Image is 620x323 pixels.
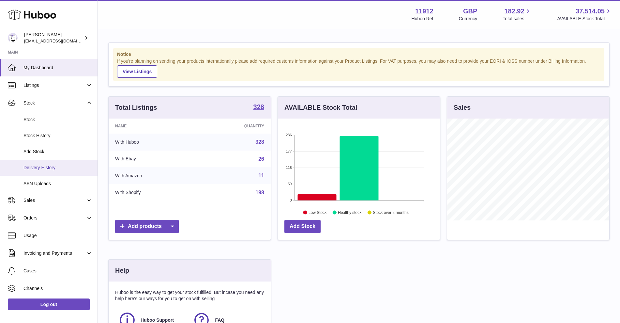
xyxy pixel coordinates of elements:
span: Channels [23,285,93,292]
a: 26 [258,156,264,162]
div: [PERSON_NAME] [24,32,83,44]
a: Log out [8,299,90,310]
td: With Amazon [109,167,197,184]
span: My Dashboard [23,65,93,71]
span: 37,514.05 [576,7,605,16]
span: [EMAIL_ADDRESS][DOMAIN_NAME] [24,38,96,43]
a: 11 [258,173,264,178]
span: Invoicing and Payments [23,250,86,256]
text: 59 [288,182,292,186]
span: AVAILABLE Stock Total [557,16,612,22]
a: Add products [115,220,179,233]
th: Quantity [197,119,271,134]
span: Add Stock [23,149,93,155]
th: Name [109,119,197,134]
a: Add Stock [284,220,321,233]
text: Healthy stock [338,210,362,215]
div: Huboo Ref [412,16,433,22]
span: Cases [23,268,93,274]
a: View Listings [117,65,157,78]
a: 198 [255,190,264,195]
span: Stock [23,100,86,106]
a: 328 [253,104,264,111]
td: With Ebay [109,151,197,168]
strong: 328 [253,104,264,110]
a: 328 [255,139,264,145]
td: With Shopify [109,184,197,201]
span: Sales [23,197,86,203]
text: 177 [286,149,292,153]
text: 236 [286,133,292,137]
a: 182.92 Total sales [503,7,532,22]
div: If you're planning on sending your products internationally please add required customs informati... [117,58,601,78]
span: 182.92 [504,7,524,16]
span: Total sales [503,16,532,22]
h3: AVAILABLE Stock Total [284,103,357,112]
span: Stock [23,117,93,123]
text: Low Stock [309,210,327,215]
strong: GBP [463,7,477,16]
text: Stock over 2 months [373,210,408,215]
span: ASN Uploads [23,181,93,187]
text: 118 [286,166,292,170]
strong: Notice [117,51,601,57]
span: Stock History [23,133,93,139]
span: Orders [23,215,86,221]
td: With Huboo [109,134,197,151]
h3: Total Listings [115,103,157,112]
h3: Sales [454,103,471,112]
span: Delivery History [23,165,93,171]
img: info@carbonmyride.com [8,33,18,43]
strong: 11912 [415,7,433,16]
span: Usage [23,233,93,239]
a: 37,514.05 AVAILABLE Stock Total [557,7,612,22]
span: Listings [23,82,86,89]
text: 0 [290,198,292,202]
div: Currency [459,16,477,22]
h3: Help [115,266,129,275]
p: Huboo is the easy way to get your stock fulfilled. But incase you need any help here's our ways f... [115,289,264,302]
